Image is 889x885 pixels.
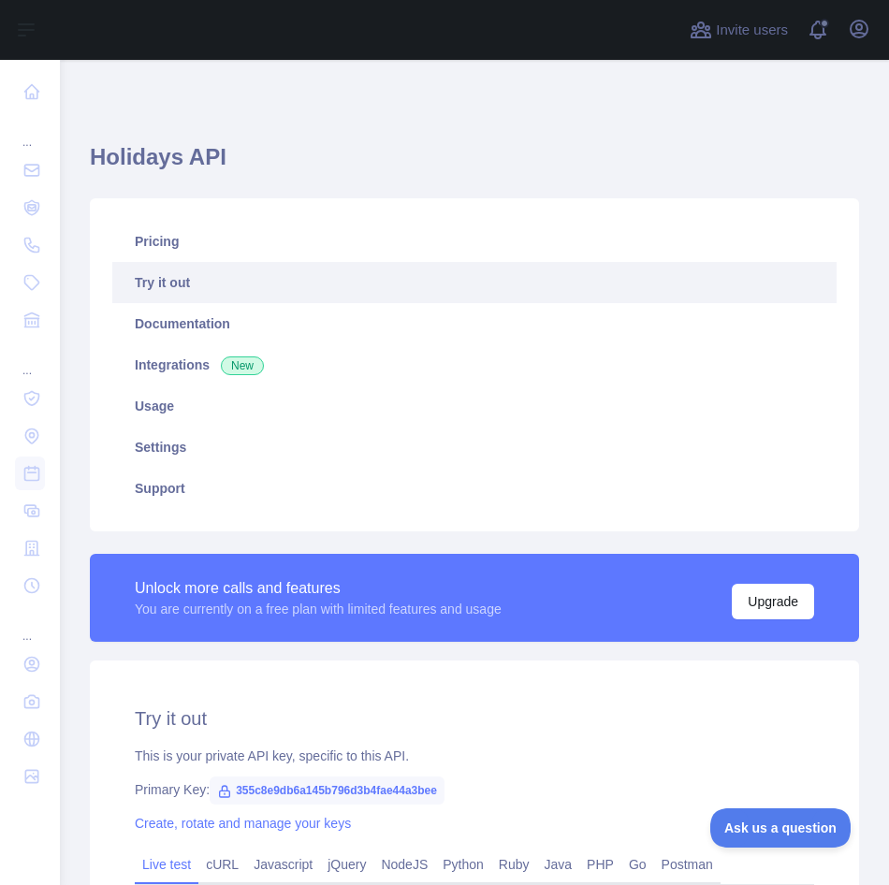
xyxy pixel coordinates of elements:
[491,849,537,879] a: Ruby
[246,849,320,879] a: Javascript
[210,776,444,805] span: 355c8e9db6a145b796d3b4fae44a3bee
[112,468,837,509] a: Support
[710,808,852,848] iframe: Toggle Customer Support
[112,221,837,262] a: Pricing
[135,577,502,600] div: Unlock more calls and features
[579,849,621,879] a: PHP
[112,303,837,344] a: Documentation
[654,849,721,879] a: Postman
[135,816,351,831] a: Create, rotate and manage your keys
[135,780,814,799] div: Primary Key:
[135,705,814,732] h2: Try it out
[135,747,814,765] div: This is your private API key, specific to this API.
[435,849,491,879] a: Python
[686,15,792,45] button: Invite users
[112,344,837,385] a: Integrations New
[621,849,654,879] a: Go
[732,584,814,619] button: Upgrade
[15,112,45,150] div: ...
[15,606,45,644] div: ...
[135,600,502,618] div: You are currently on a free plan with limited features and usage
[198,849,246,879] a: cURL
[716,20,788,41] span: Invite users
[221,356,264,375] span: New
[537,849,580,879] a: Java
[373,849,435,879] a: NodeJS
[135,849,198,879] a: Live test
[15,341,45,378] div: ...
[112,427,837,468] a: Settings
[320,849,373,879] a: jQuery
[112,385,837,427] a: Usage
[90,142,859,187] h1: Holidays API
[112,262,837,303] a: Try it out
